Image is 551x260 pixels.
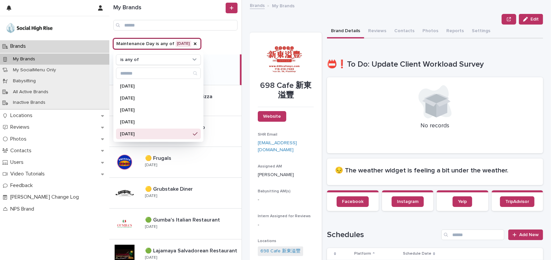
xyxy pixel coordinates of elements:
span: Assigned AM [258,164,282,168]
p: My SocialMenu Only [8,67,61,73]
span: Instagram [397,199,418,204]
button: Maintenance Day [113,38,201,49]
h1: My Brands [113,4,224,12]
span: Website [263,114,281,119]
input: Search [116,68,200,79]
p: Users [8,159,29,165]
p: Locations [8,112,38,119]
a: 🟡 Frugals🟡 Frugals [DATE] [109,147,242,178]
p: 698 Cafe 新東溢豐 [258,81,314,100]
p: - [258,196,314,203]
p: 🟡 Grubstake Diner [145,185,194,192]
button: Photos [418,25,442,38]
p: 🟢 Gumba's Italian Restaurant [145,216,221,223]
a: [EMAIL_ADDRESS][DOMAIN_NAME] [258,141,297,152]
span: Intern Assigned for Reviews [258,214,311,218]
p: My Brands [8,56,40,62]
p: [DATE] [120,108,190,112]
span: TripAdvisor [505,199,529,204]
p: 🟢 Lajamaya Salvadorean Restaurant [145,246,239,254]
a: Yelp [453,196,472,207]
span: Locations [258,239,276,243]
a: Add New [508,229,543,240]
button: Contacts [390,25,418,38]
p: NPS Brand [8,206,39,212]
h1: 📛❗To Do: Update Client Workload Survey [327,60,543,69]
p: [DATE] [145,163,157,167]
button: Edit [519,14,543,25]
button: Brand Details [327,25,364,38]
span: SHR Email [258,133,277,137]
p: Brands [8,43,31,49]
p: 🟡 Frugals [145,154,173,162]
p: Platform [354,250,371,257]
a: 698 Cafe 新東溢豐 [260,248,301,255]
button: Reports [442,25,468,38]
p: [DATE] [120,96,190,100]
a: TripAdvisor [500,196,534,207]
p: Babysitting [8,78,41,84]
a: 🟢 [PERSON_NAME]'s Pizza🟢 [PERSON_NAME]'s Pizza [DATE] [109,85,242,116]
span: Facebook [342,199,363,204]
p: is any of [120,57,139,62]
button: Settings [468,25,494,38]
a: Facebook [337,196,369,207]
input: Search [441,229,504,240]
h2: 😔 The weather widget is feeling a bit under the weather. [335,166,535,174]
p: - [258,222,314,228]
p: Contacts [8,148,37,154]
span: Add New [519,232,539,237]
p: All Active Brands [8,89,54,95]
p: [PERSON_NAME] Change Log [8,194,84,200]
p: [DATE] [120,84,190,89]
a: 🟢 Gumba's Italian Restaurant🟢 Gumba's Italian Restaurant [DATE] [109,209,242,239]
a: 🟡 Grubstake Diner🟡 Grubstake Diner [DATE] [109,178,242,209]
p: [DATE] [120,120,190,124]
p: [DATE] [145,194,157,198]
p: [DATE] [145,255,157,260]
button: Reviews [364,25,390,38]
a: 🟡 698 Cafe 新東溢豐🟡 698 Cafe 新東溢豐 [DATE] [109,54,242,85]
p: Schedule Date [403,250,431,257]
p: My Brands [272,2,295,9]
a: Brands [250,1,265,9]
h1: Schedules [327,230,439,240]
p: [DATE] [145,225,157,229]
a: Website [258,111,286,122]
p: No records [335,122,535,130]
p: Inactive Brands [8,100,51,105]
a: Instagram [392,196,424,207]
p: Video Tutorials [8,171,50,177]
input: Search [113,20,238,31]
img: o5DnuTxEQV6sW9jFYBBf [5,22,54,35]
a: 🟢 [PERSON_NAME] Pub🟢 [PERSON_NAME] Pub [DATE] [109,116,242,147]
span: Edit [530,17,539,22]
p: Feedback [8,182,38,189]
span: Yelp [458,199,467,204]
span: Babysitting AM(s) [258,189,291,193]
p: [PERSON_NAME] [258,171,314,178]
p: Photos [8,136,32,142]
p: [DATE] [120,132,190,136]
p: Reviews [8,124,35,130]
